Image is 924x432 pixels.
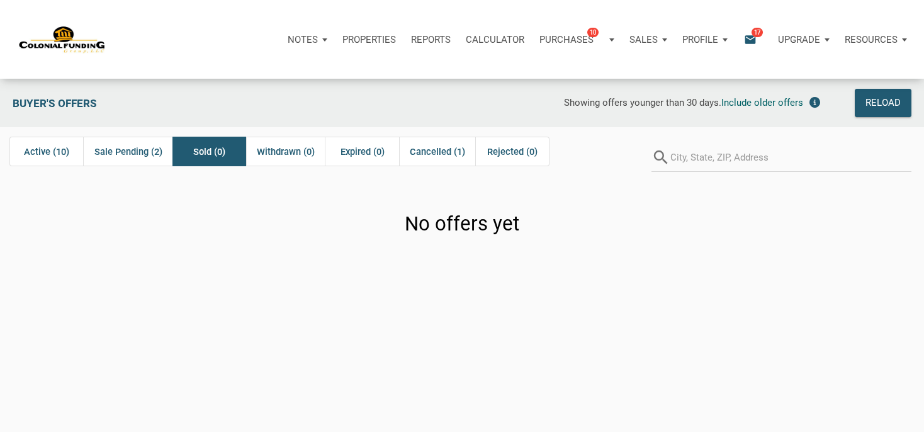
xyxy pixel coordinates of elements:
button: Resources [837,21,915,59]
p: Reports [411,34,451,45]
span: Sold (0) [193,144,225,159]
a: Properties [335,21,403,59]
i: search [651,144,670,172]
img: NoteUnlimited [19,25,106,54]
button: Profile [675,21,735,59]
span: Include older offers [721,97,803,108]
span: Showing offers younger than 30 days. [564,97,721,108]
p: Resources [845,34,898,45]
span: Cancelled (1) [410,144,465,159]
span: 17 [752,27,763,37]
button: Reports [403,21,458,59]
span: 10 [587,27,599,37]
p: Profile [682,34,718,45]
span: Active (10) [24,144,69,159]
button: email17 [735,21,770,59]
p: Purchases [539,34,594,45]
input: City, State, ZIP, Address [670,144,911,172]
p: Notes [288,34,318,45]
p: Calculator [466,34,524,45]
span: Withdrawn (0) [257,144,315,159]
span: Expired (0) [341,144,385,159]
div: Active (10) [9,137,83,166]
button: Upgrade [770,21,837,59]
i: email [743,32,758,47]
div: Expired (0) [325,137,398,166]
h3: No offers yet [405,210,519,238]
a: Calculator [458,21,532,59]
div: Withdrawn (0) [246,137,325,166]
button: Reload [855,89,911,117]
span: Rejected (0) [487,144,538,159]
div: Sale Pending (2) [83,137,172,166]
span: Sale Pending (2) [94,144,162,159]
div: Buyer's Offers [6,89,279,117]
button: Notes [280,21,335,59]
button: Purchases10 [532,21,622,59]
div: Sold (0) [172,137,246,166]
div: Cancelled (1) [399,137,475,166]
div: Rejected (0) [475,137,549,166]
p: Properties [342,34,396,45]
button: Sales [622,21,675,59]
p: Upgrade [778,34,820,45]
div: Reload [865,95,901,111]
p: Sales [629,34,658,45]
